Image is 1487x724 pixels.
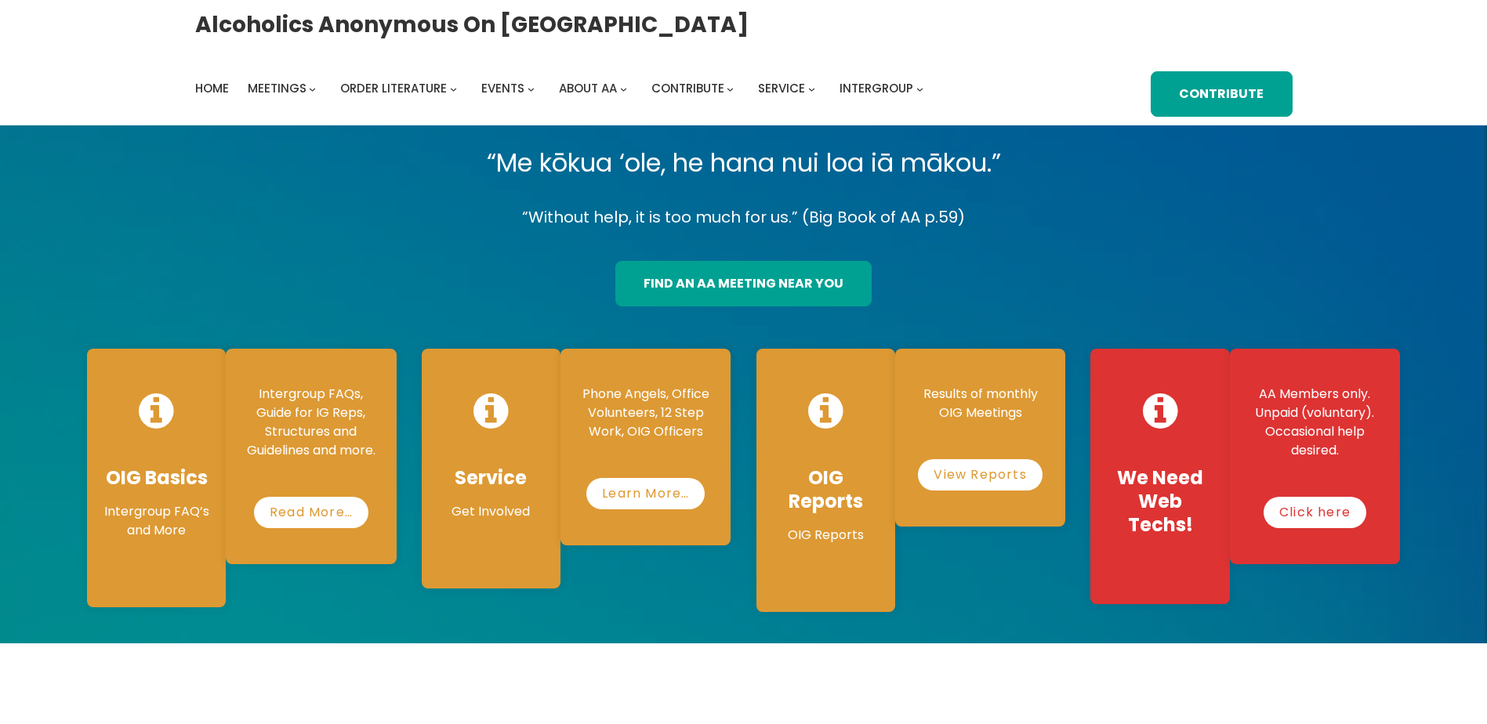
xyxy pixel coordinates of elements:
[248,80,306,96] span: Meetings
[918,459,1042,491] a: View Reports
[74,141,1413,185] p: “Me kōkua ‘ole, he hana nui loa iā mākou.”
[559,78,617,100] a: About AA
[195,78,229,100] a: Home
[241,385,380,460] p: Intergroup FAQs, Guide for IG Reps, Structures and Guidelines and more.
[916,85,923,92] button: Intergroup submenu
[309,85,316,92] button: Meetings submenu
[195,80,229,96] span: Home
[758,78,805,100] a: Service
[758,80,805,96] span: Service
[620,85,627,92] button: About AA submenu
[772,526,880,545] p: OIG Reports
[481,78,524,100] a: Events
[772,466,880,513] h4: OIG Reports
[1151,71,1292,117] a: Contribute
[615,261,872,306] a: find an aa meeting near you
[195,78,929,100] nav: Intergroup
[340,80,447,96] span: Order Literature
[437,466,545,490] h4: Service
[576,385,715,441] p: Phone Angels, Office Volunteers, 12 Step Work, OIG Officers
[450,85,457,92] button: Order Literature submenu
[1246,385,1384,460] p: AA Members only. Unpaid (voluntary). Occasional help desired.
[528,85,535,92] button: Events submenu
[1264,497,1366,528] a: Click here
[248,78,306,100] a: Meetings
[840,80,913,96] span: Intergroup
[103,466,210,490] h4: OIG Basics
[437,502,545,521] p: Get Involved
[481,80,524,96] span: Events
[195,5,749,44] a: Alcoholics Anonymous on [GEOGRAPHIC_DATA]
[559,80,617,96] span: About AA
[911,385,1050,422] p: Results of monthly OIG Meetings
[74,204,1413,231] p: “Without help, it is too much for us.” (Big Book of AA p.59)
[254,497,368,528] a: Read More…
[651,80,724,96] span: Contribute
[651,78,724,100] a: Contribute
[727,85,734,92] button: Contribute submenu
[586,478,705,509] a: Learn More…
[1106,466,1213,537] h4: We Need Web Techs!
[103,502,210,540] p: Intergroup FAQ’s and More
[808,85,815,92] button: Service submenu
[840,78,913,100] a: Intergroup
